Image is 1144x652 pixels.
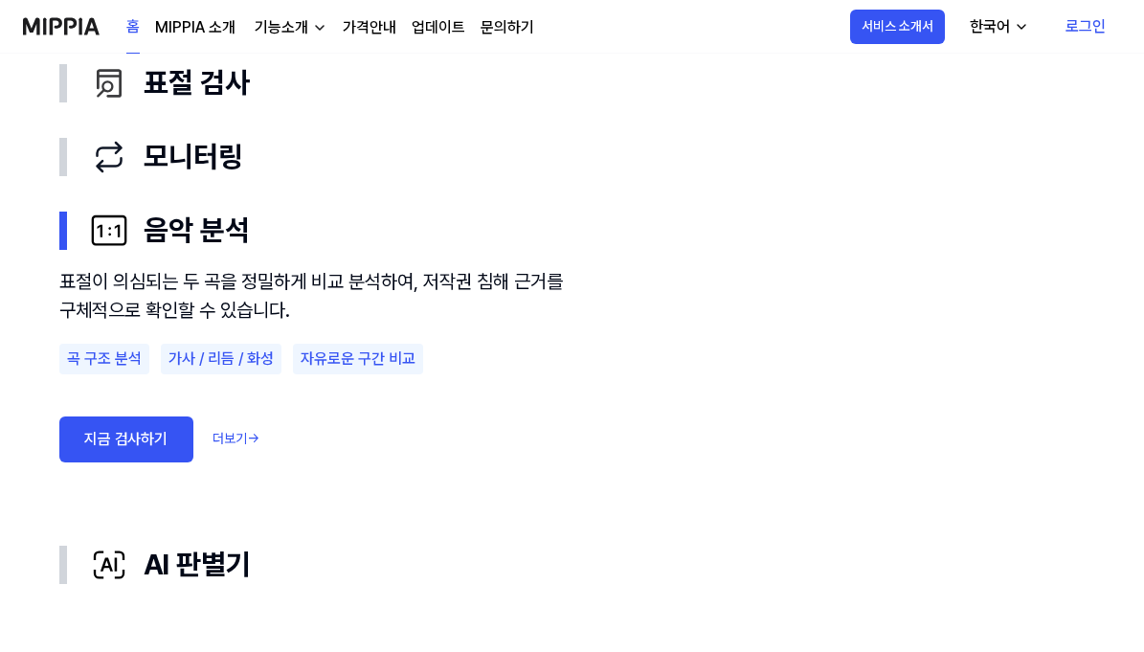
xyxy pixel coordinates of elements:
[343,16,396,39] a: 가격안내
[954,8,1041,46] button: 한국어
[90,61,1086,104] div: 표절 검사
[161,344,281,374] div: 가사 / 리듬 / 화성
[213,429,259,449] a: 더보기→
[126,1,140,54] a: 홈
[59,528,1086,601] button: AI 판별기
[59,46,1086,120] button: 표절 검사
[251,16,312,39] div: 기능소개
[850,10,945,44] button: 서비스 소개서
[293,344,423,374] div: 자유로운 구간 비교
[59,416,193,462] a: 지금 검사하기
[90,209,1086,252] div: 음악 분석
[90,135,1086,178] div: 모니터링
[59,267,1086,528] div: 음악 분석
[155,16,236,39] a: MIPPIA 소개
[59,120,1086,193] button: 모니터링
[59,267,576,325] div: 표절이 의심되는 두 곡을 정밀하게 비교 분석하여, 저작권 침해 근거를 구체적으로 확인할 수 있습니다.
[251,16,327,39] button: 기능소개
[59,344,149,374] div: 곡 구조 분석
[312,20,327,35] img: down
[59,193,1086,267] button: 음악 분석
[481,16,534,39] a: 문의하기
[966,15,1014,38] div: 한국어
[412,16,465,39] a: 업데이트
[90,543,1086,586] div: AI 판별기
